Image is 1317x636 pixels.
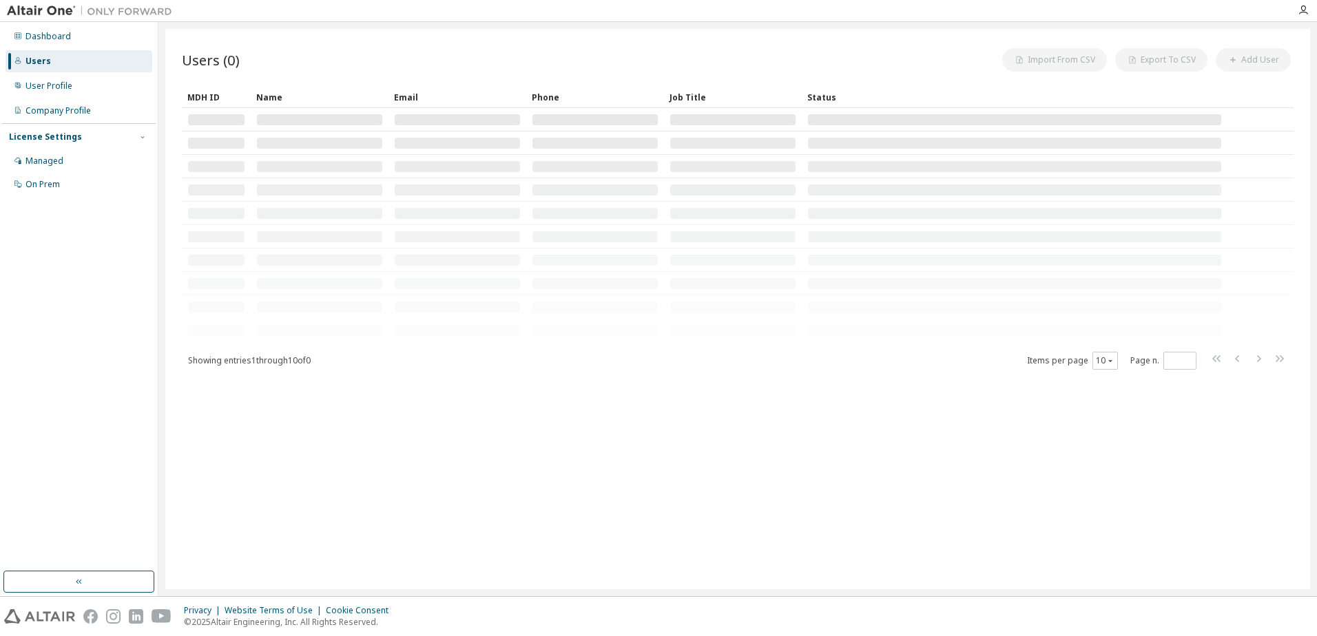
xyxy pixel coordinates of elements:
div: Website Terms of Use [225,605,326,616]
div: Dashboard [25,31,71,42]
div: Job Title [670,86,796,108]
span: Showing entries 1 through 10 of 0 [188,354,311,366]
span: Users (0) [182,50,240,70]
div: Cookie Consent [326,605,397,616]
div: MDH ID [187,86,245,108]
div: Company Profile [25,105,91,116]
img: youtube.svg [152,609,172,624]
div: License Settings [9,131,82,142]
div: Managed [25,156,63,167]
img: instagram.svg [106,609,121,624]
div: User Profile [25,81,72,92]
img: linkedin.svg [129,609,143,624]
div: Status [807,86,1222,108]
button: Export To CSV [1115,48,1207,72]
div: Email [394,86,521,108]
div: Privacy [184,605,225,616]
button: Import From CSV [1002,48,1107,72]
p: © 2025 Altair Engineering, Inc. All Rights Reserved. [184,616,397,628]
span: Items per page [1027,352,1118,370]
img: altair_logo.svg [4,609,75,624]
div: Name [256,86,383,108]
div: Users [25,56,51,67]
button: 10 [1096,355,1114,366]
span: Page n. [1130,352,1196,370]
div: On Prem [25,179,60,190]
img: facebook.svg [83,609,98,624]
button: Add User [1216,48,1291,72]
div: Phone [532,86,658,108]
img: Altair One [7,4,179,18]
